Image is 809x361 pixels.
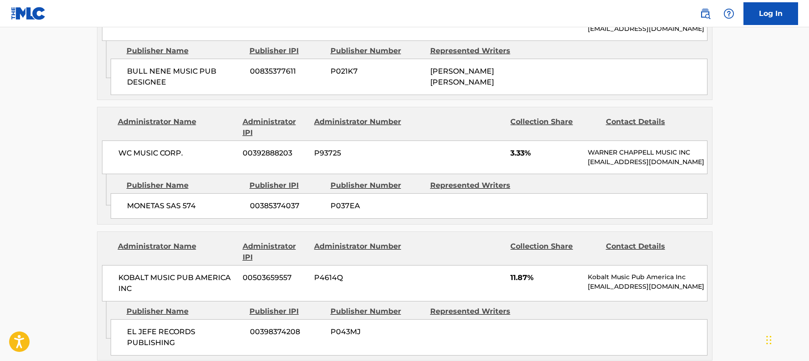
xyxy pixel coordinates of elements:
span: [PERSON_NAME] [PERSON_NAME] [430,67,494,86]
div: Administrator Name [118,241,236,263]
span: 00392888203 [243,148,307,159]
div: Contact Details [606,116,694,138]
div: Administrator Number [314,241,402,263]
span: 3.33% [510,148,581,159]
a: Public Search [696,5,714,23]
div: Contact Details [606,241,694,263]
span: 00385374037 [250,201,324,211]
iframe: Chat Widget [763,317,809,361]
span: BULL NENE MUSIC PUB DESIGNEE [127,66,243,88]
div: Help [720,5,738,23]
div: Publisher Number [331,306,423,317]
span: P043MJ [331,326,423,337]
div: Represented Writers [430,45,523,56]
span: P93725 [314,148,402,159]
div: Drag [766,326,772,354]
img: help [723,8,734,19]
span: EL JEFE RECORDS PUBLISHING [127,326,243,348]
img: MLC Logo [11,7,46,20]
p: Kobalt Music Pub America Inc [588,272,707,282]
div: Represented Writers [430,306,523,317]
div: Administrator Name [118,116,236,138]
div: Publisher IPI [249,306,324,317]
div: Publisher Number [331,180,423,191]
p: WARNER CHAPPELL MUSIC INC [588,148,707,157]
span: 00398374208 [250,326,324,337]
span: KOBALT MUSIC PUB AMERICA INC [118,272,236,294]
div: Administrator IPI [243,116,307,138]
p: [EMAIL_ADDRESS][DOMAIN_NAME] [588,157,707,167]
span: MONETAS SAS 574 [127,201,243,211]
div: Publisher IPI [249,45,324,56]
div: Collection Share [510,116,599,138]
img: search [700,8,711,19]
p: [EMAIL_ADDRESS][DOMAIN_NAME] [588,282,707,291]
div: Publisher Number [331,45,423,56]
span: P021K7 [331,66,423,77]
div: Publisher IPI [249,180,324,191]
span: 00503659557 [243,272,307,283]
span: P037EA [331,201,423,211]
div: Publisher Name [127,306,243,317]
div: Administrator IPI [243,241,307,263]
p: [EMAIL_ADDRESS][DOMAIN_NAME] [588,24,707,34]
span: 00835377611 [250,66,324,77]
div: Publisher Name [127,180,243,191]
span: P4614Q [314,272,402,283]
span: 11.87% [510,272,581,283]
div: Administrator Number [314,116,402,138]
div: Collection Share [510,241,599,263]
div: Represented Writers [430,180,523,191]
div: Publisher Name [127,45,243,56]
span: WC MUSIC CORP. [118,148,236,159]
a: Log In [743,2,798,25]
